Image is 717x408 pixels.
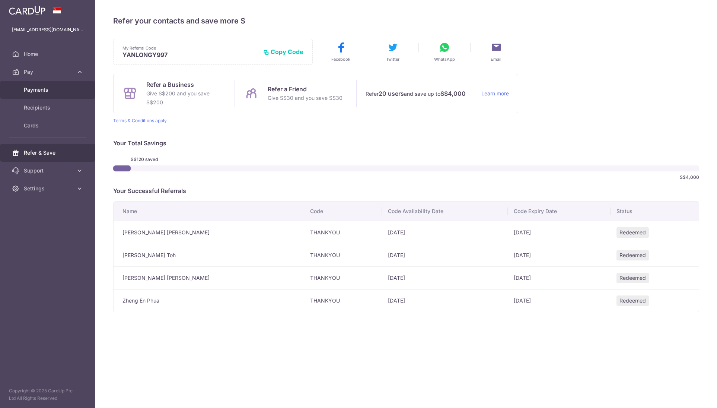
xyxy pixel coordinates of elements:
img: CardUp [9,6,45,15]
span: S$120 saved [131,156,169,162]
span: Pay [24,68,73,76]
a: Learn more [481,89,509,98]
span: Redeemed [616,273,649,283]
p: [EMAIL_ADDRESS][DOMAIN_NAME] [12,26,83,34]
span: Recipients [24,104,73,111]
td: [PERSON_NAME] [PERSON_NAME] [114,221,304,244]
span: Redeemed [616,295,649,306]
td: [DATE] [382,244,508,266]
button: Copy Code [263,48,303,56]
span: Help [17,5,32,12]
td: [PERSON_NAME] [PERSON_NAME] [114,266,304,289]
p: Refer a Friend [268,85,342,94]
strong: S$4,000 [440,89,466,98]
td: THANKYOU [304,289,382,312]
span: Redeemed [616,250,649,260]
td: [DATE] [508,266,611,289]
p: Your Successful Referrals [113,186,699,195]
button: WhatsApp [423,41,466,62]
p: Your Total Savings [113,139,699,148]
p: Give S$200 and you save S$200 [146,89,226,107]
p: Refer a Business [146,80,226,89]
h4: Refer your contacts and save more $ [113,15,699,27]
th: Name [114,202,304,221]
span: Redeemed [616,227,649,238]
th: Status [611,202,699,221]
td: [DATE] [508,221,611,244]
th: Code Expiry Date [508,202,611,221]
button: Email [474,41,518,62]
td: [DATE] [382,266,508,289]
button: Facebook [319,41,363,62]
td: [PERSON_NAME] Toh [114,244,304,266]
span: Facebook [331,56,350,62]
span: Home [24,50,73,58]
span: Settings [24,185,73,192]
p: Give S$30 and you save S$30 [268,94,342,102]
td: [DATE] [382,289,508,312]
span: Twitter [386,56,399,62]
td: Zheng En Phua [114,289,304,312]
td: [DATE] [508,244,611,266]
span: Support [24,167,73,174]
p: YANLONGY997 [122,51,257,58]
td: [DATE] [382,221,508,244]
button: Twitter [371,41,415,62]
td: THANKYOU [304,221,382,244]
span: Email [491,56,501,62]
span: WhatsApp [434,56,455,62]
td: THANKYOU [304,266,382,289]
td: [DATE] [508,289,611,312]
p: My Referral Code [122,45,257,51]
span: Cards [24,122,73,129]
span: S$4,000 [680,174,699,180]
a: Terms & Conditions apply [113,118,167,123]
span: Refer & Save [24,149,73,156]
th: Code Availability Date [382,202,508,221]
p: Refer and save up to [366,89,475,98]
td: THANKYOU [304,244,382,266]
strong: 20 users [379,89,404,98]
span: Payments [24,86,73,94]
th: Code [304,202,382,221]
